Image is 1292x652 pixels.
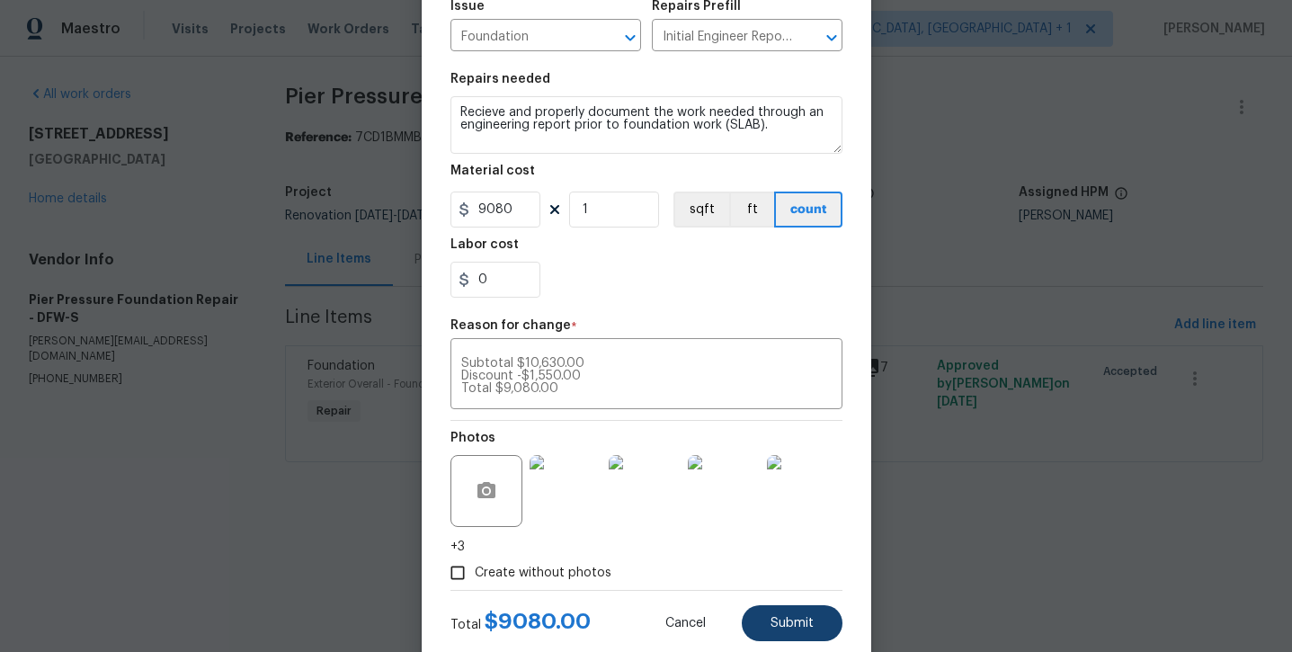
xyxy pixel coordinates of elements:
[485,611,591,632] span: $ 9080.00
[450,538,465,556] span: +3
[450,612,591,634] div: Total
[819,25,844,50] button: Open
[673,192,729,228] button: sqft
[729,192,774,228] button: ft
[742,605,842,641] button: Submit
[450,319,571,332] h5: Reason for change
[637,605,735,641] button: Cancel
[450,73,550,85] h5: Repairs needed
[618,25,643,50] button: Open
[475,564,611,583] span: Create without photos
[774,192,842,228] button: count
[450,432,495,444] h5: Photos
[665,617,706,630] span: Cancel
[771,617,814,630] span: Submit
[461,357,832,395] textarea: Exterior Concrete Hydraulic Press Pier Pressed to refusal with Lifetime Transferrable Warranty 12...
[450,165,535,177] h5: Material cost
[450,96,842,154] textarea: Recieve and properly document the work needed through an engineering report prior to foundation w...
[450,238,519,251] h5: Labor cost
